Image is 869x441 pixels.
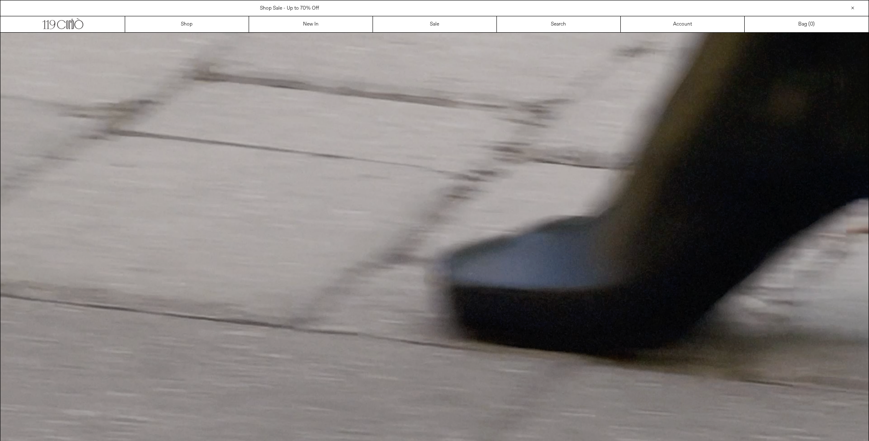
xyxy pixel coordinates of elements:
a: Account [621,16,745,32]
a: Search [497,16,621,32]
a: Bag () [745,16,869,32]
a: Shop [125,16,249,32]
a: Sale [373,16,497,32]
span: ) [810,21,815,28]
span: 0 [810,21,813,28]
a: New In [249,16,373,32]
a: Shop Sale - Up to 70% Off [260,5,319,12]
